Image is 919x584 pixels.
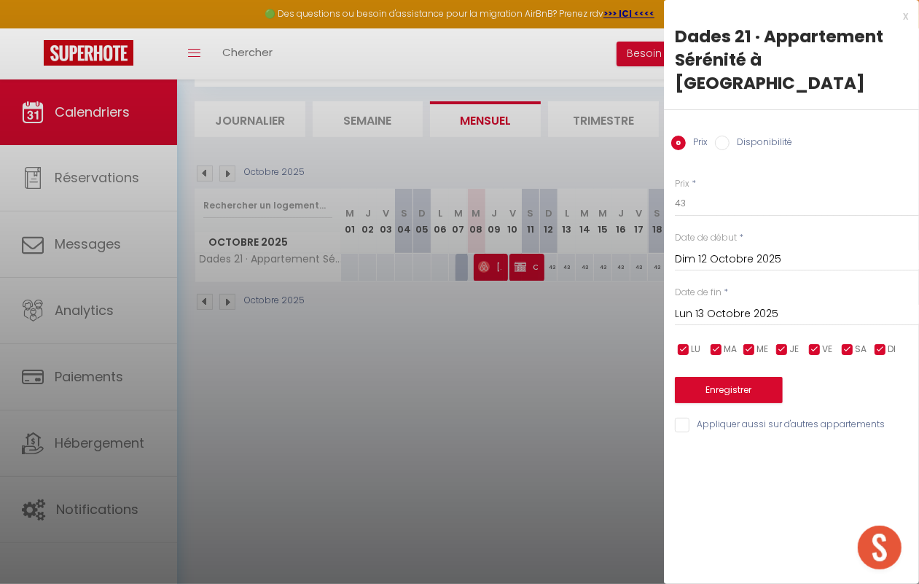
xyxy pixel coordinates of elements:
label: Prix [675,177,689,191]
span: MA [724,343,737,357]
span: VE [822,343,832,357]
label: Date de début [675,231,737,245]
span: LU [691,343,700,357]
button: Enregistrer [675,377,783,403]
span: SA [855,343,867,357]
div: Dades 21 · Appartement Sérénité à [GEOGRAPHIC_DATA] [675,25,908,95]
label: Disponibilité [730,136,792,152]
span: ME [756,343,768,357]
div: x [664,7,908,25]
label: Prix [686,136,708,152]
div: Ouvrir le chat [858,526,902,569]
span: DI [888,343,896,357]
span: JE [789,343,799,357]
label: Date de fin [675,286,721,300]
